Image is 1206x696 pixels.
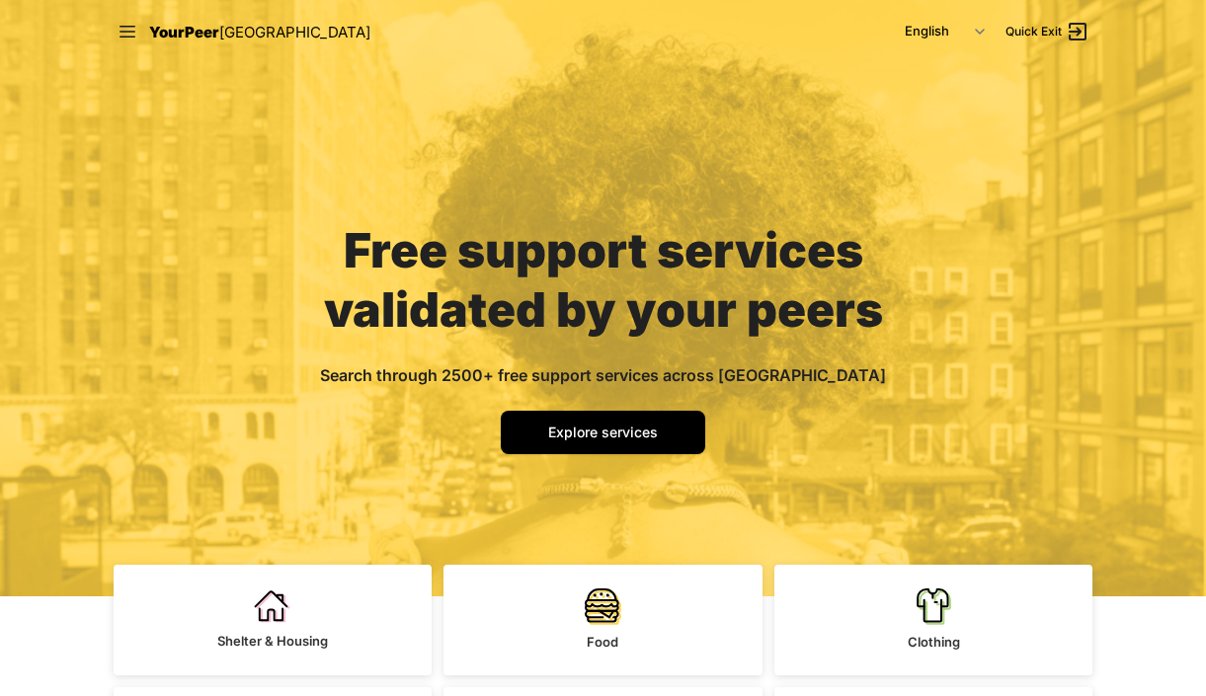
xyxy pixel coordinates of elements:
[149,20,370,44] a: YourPeer[GEOGRAPHIC_DATA]
[774,565,1093,675] a: Clothing
[1005,20,1089,43] a: Quick Exit
[219,23,370,41] span: [GEOGRAPHIC_DATA]
[114,565,433,675] a: Shelter & Housing
[217,633,328,649] span: Shelter & Housing
[501,411,705,454] a: Explore services
[908,634,960,650] span: Clothing
[320,365,886,385] span: Search through 2500+ free support services across [GEOGRAPHIC_DATA]
[443,565,763,675] a: Food
[548,424,658,440] span: Explore services
[587,634,618,650] span: Food
[149,23,219,41] span: YourPeer
[324,221,883,339] span: Free support services validated by your peers
[1005,24,1062,39] span: Quick Exit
